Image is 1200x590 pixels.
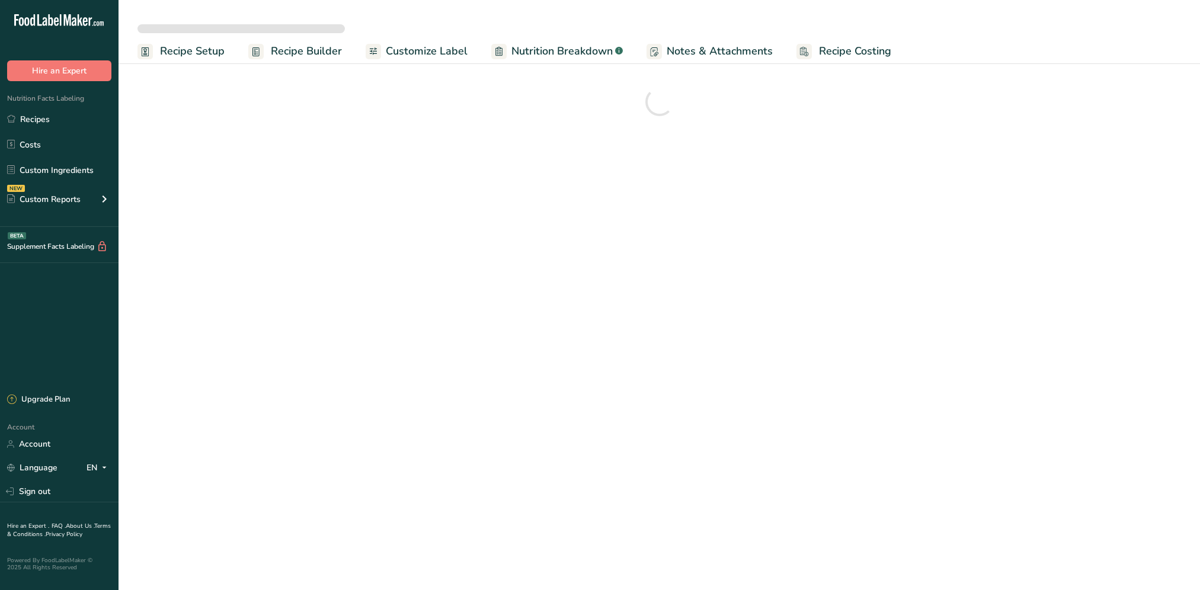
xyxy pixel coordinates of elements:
a: Customize Label [366,38,468,65]
a: Recipe Builder [248,38,342,65]
button: Hire an Expert [7,60,111,81]
a: About Us . [66,522,94,530]
div: Upgrade Plan [7,394,70,406]
a: Privacy Policy [46,530,82,538]
a: Terms & Conditions . [7,522,111,538]
div: Custom Reports [7,193,81,206]
a: Nutrition Breakdown [491,38,623,65]
span: Recipe Setup [160,43,225,59]
span: Customize Label [386,43,468,59]
a: FAQ . [52,522,66,530]
span: Nutrition Breakdown [511,43,613,59]
a: Notes & Attachments [647,38,773,65]
div: BETA [8,232,26,239]
a: Recipe Setup [137,38,225,65]
div: EN [87,461,111,475]
a: Hire an Expert . [7,522,49,530]
div: NEW [7,185,25,192]
div: Powered By FoodLabelMaker © 2025 All Rights Reserved [7,557,111,571]
span: Notes & Attachments [667,43,773,59]
span: Recipe Costing [819,43,891,59]
span: Recipe Builder [271,43,342,59]
a: Recipe Costing [796,38,891,65]
a: Language [7,457,57,478]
